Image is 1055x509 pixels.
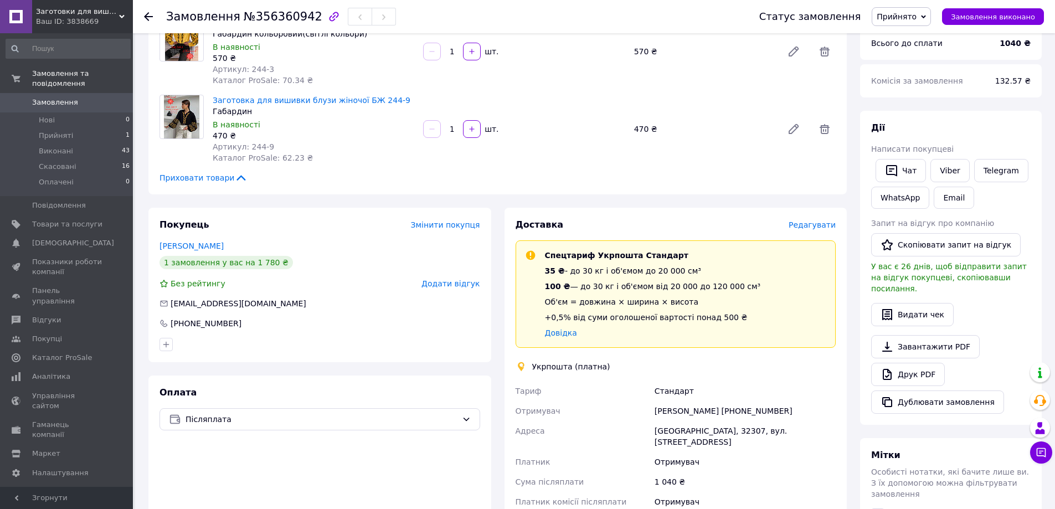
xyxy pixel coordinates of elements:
span: Сума післяплати [516,477,584,486]
div: +0,5% від суми оголошеної вартості понад 500 ₴ [545,312,761,323]
span: Всього до сплати [871,39,943,48]
span: Видалити [814,118,836,140]
a: Telegram [974,159,1028,182]
span: Маркет [32,449,60,459]
span: Без рейтингу [171,279,225,288]
span: Замовлення [32,97,78,107]
span: Тариф [516,387,542,395]
span: 0 [126,115,130,125]
div: Габардин кольоровий(світлі кольори) [213,28,414,39]
span: 1 [126,131,130,141]
span: Аналітика [32,372,70,382]
span: Доставка [516,219,564,230]
button: Видати чек [871,303,954,326]
span: Налаштування [32,468,89,478]
span: Платник комісії післяплати [516,497,627,506]
a: [PERSON_NAME] [159,241,224,250]
span: 35 ₴ [545,266,565,275]
span: 100 ₴ [545,282,570,291]
span: Запит на відгук про компанію [871,219,994,228]
div: Статус замовлення [759,11,861,22]
div: — до 30 кг і об'ємом від 20 000 до 120 000 см³ [545,281,761,292]
div: Ваш ID: 3838669 [36,17,133,27]
span: Оплачені [39,177,74,187]
span: Написати покупцеві [871,145,954,153]
span: Змінити покупця [411,220,480,229]
span: У вас є 26 днів, щоб відправити запит на відгук покупцеві, скопіювавши посилання. [871,262,1027,293]
span: Каталог ProSale: 70.34 ₴ [213,76,313,85]
button: Замовлення виконано [942,8,1044,25]
div: Габардин [213,106,414,117]
a: Редагувати [783,40,805,63]
a: Viber [930,159,969,182]
span: Прийнято [877,12,917,21]
div: шт. [482,46,500,57]
span: Артикул: 244-9 [213,142,274,151]
button: Дублювати замовлення [871,390,1004,414]
span: Відгуки [32,315,61,325]
button: Чат з покупцем [1030,441,1052,464]
span: Управління сайтом [32,391,102,411]
span: Платник [516,457,550,466]
div: Об'єм = довжина × ширина × висота [545,296,761,307]
button: Email [934,187,974,209]
span: Редагувати [789,220,836,229]
a: Заготовка для вишивки блузи жіночої БЖ 244-9 [213,96,410,105]
span: Прийняті [39,131,73,141]
a: Редагувати [783,118,805,140]
span: Товари та послуги [32,219,102,229]
button: Скопіювати запит на відгук [871,233,1021,256]
span: Особисті нотатки, які бачите лише ви. З їх допомогою можна фільтрувати замовлення [871,467,1029,498]
div: [GEOGRAPHIC_DATA], 32307, вул. [STREET_ADDRESS] [652,421,838,452]
div: шт. [482,124,500,135]
b: 1040 ₴ [1000,39,1031,48]
span: №356360942 [244,10,322,23]
span: В наявності [213,43,260,52]
span: 132.57 ₴ [995,76,1031,85]
img: Заготовка для вишивки блузи жіночої БЖ 244-3 [165,18,198,61]
a: Довідка [545,328,577,337]
div: 570 ₴ [630,44,778,59]
span: Дії [871,122,885,133]
span: Оплата [159,387,197,398]
span: Замовлення та повідомлення [32,69,133,89]
span: Гаманець компанії [32,420,102,440]
div: 1 замовлення у вас на 1 780 ₴ [159,256,293,269]
span: Нові [39,115,55,125]
div: 570 ₴ [213,53,414,64]
span: Адреса [516,426,545,435]
span: Заготовки для вишивки Світанок тм [36,7,119,17]
div: Укрпошта (платна) [529,361,613,372]
span: Комісія за замовлення [871,76,963,85]
span: В наявності [213,120,260,129]
div: 470 ₴ [213,130,414,141]
span: Повідомлення [32,200,86,210]
div: 1 040 ₴ [652,472,838,492]
span: Видалити [814,40,836,63]
input: Пошук [6,39,131,59]
a: Завантажити PDF [871,335,980,358]
span: Спецтариф Укрпошта Стандарт [545,251,688,260]
a: WhatsApp [871,187,929,209]
div: - до 30 кг і об'ємом до 20 000 см³ [545,265,761,276]
span: Післяплата [186,413,457,425]
span: Отримувач [516,407,560,415]
span: Показники роботи компанії [32,257,102,277]
span: Виконані [39,146,73,156]
span: Панель управління [32,286,102,306]
span: Каталог ProSale: 62.23 ₴ [213,153,313,162]
span: Додати відгук [421,279,480,288]
div: Повернутися назад [144,11,153,22]
img: Заготовка для вишивки блузи жіночої БЖ 244-9 [164,95,199,138]
span: Покупець [159,219,209,230]
span: Артикул: 244-3 [213,65,274,74]
div: 470 ₴ [630,121,778,137]
span: 0 [126,177,130,187]
span: Замовлення [166,10,240,23]
button: Чат [876,159,926,182]
span: Покупці [32,334,62,344]
span: [DEMOGRAPHIC_DATA] [32,238,114,248]
a: Друк PDF [871,363,945,386]
span: Замовлення виконано [951,13,1035,21]
div: Отримувач [652,452,838,472]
